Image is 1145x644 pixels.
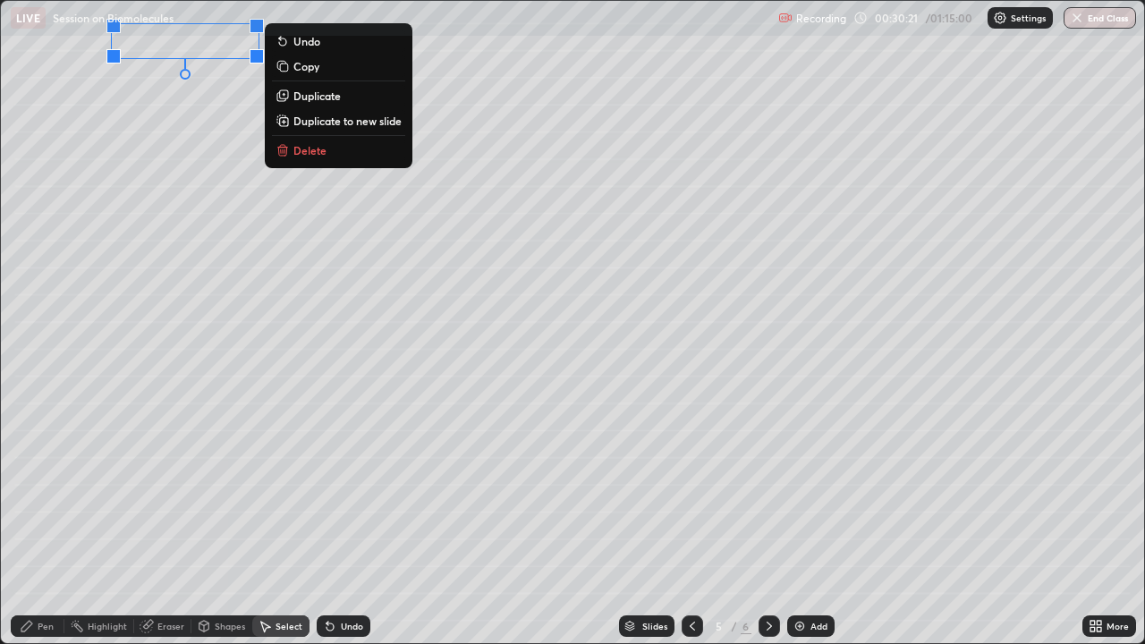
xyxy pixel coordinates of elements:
button: Delete [272,140,405,161]
p: LIVE [16,11,40,25]
button: End Class [1064,7,1136,29]
img: end-class-cross [1070,11,1084,25]
div: Slides [642,622,667,631]
p: Copy [293,59,319,73]
button: Undo [272,30,405,52]
p: Undo [293,34,320,48]
div: Highlight [88,622,127,631]
div: 5 [710,621,728,631]
p: Settings [1011,13,1046,22]
img: class-settings-icons [993,11,1007,25]
p: Recording [796,12,846,25]
p: Duplicate to new slide [293,114,402,128]
div: Undo [341,622,363,631]
div: Eraser [157,622,184,631]
div: Add [810,622,827,631]
button: Duplicate [272,85,405,106]
img: add-slide-button [793,619,807,633]
p: Session on Biomolecules [53,11,174,25]
div: Pen [38,622,54,631]
div: More [1107,622,1129,631]
p: Delete [293,143,327,157]
div: / [732,621,737,631]
div: Select [276,622,302,631]
p: Duplicate [293,89,341,103]
div: Shapes [215,622,245,631]
img: recording.375f2c34.svg [778,11,793,25]
div: 6 [741,618,751,634]
button: Copy [272,55,405,77]
button: Duplicate to new slide [272,110,405,131]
